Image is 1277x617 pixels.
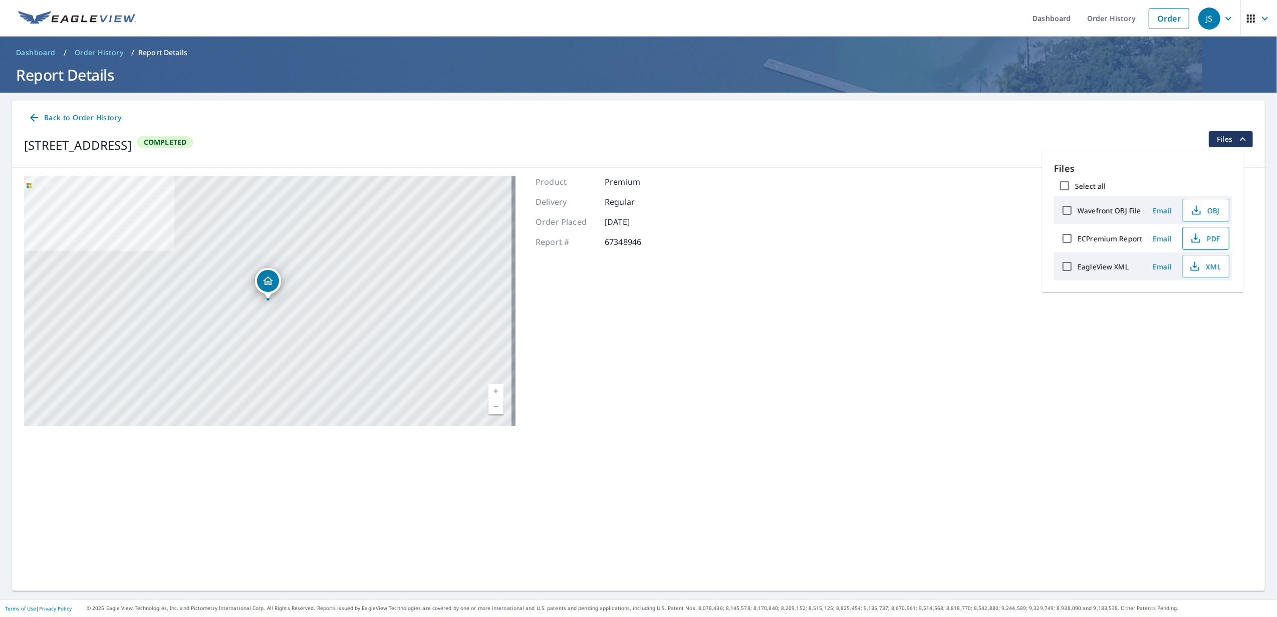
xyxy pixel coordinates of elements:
[5,605,72,611] p: |
[1146,259,1178,274] button: Email
[1208,131,1253,147] button: filesDropdownBtn-67348946
[536,196,596,208] p: Delivery
[1217,133,1249,145] span: Files
[1182,199,1229,222] button: OBJ
[138,137,193,147] span: Completed
[138,48,187,58] p: Report Details
[1182,227,1229,250] button: PDF
[1146,231,1178,246] button: Email
[131,47,134,59] li: /
[1189,260,1221,272] span: XML
[39,605,72,612] a: Privacy Policy
[1078,206,1141,215] label: Wavefront OBJ File
[1198,8,1220,30] div: JS
[488,399,503,414] a: Current Level 17, Zoom Out
[255,268,281,299] div: Dropped pin, building 1, Residential property, 816 White Eagle Cir Saint Augustine, FL 32086
[5,605,36,612] a: Terms of Use
[605,176,665,188] p: Premium
[1189,232,1221,244] span: PDF
[24,136,132,154] div: [STREET_ADDRESS]
[1182,255,1229,278] button: XML
[16,48,56,58] span: Dashboard
[12,65,1265,85] h1: Report Details
[536,236,596,248] p: Report #
[605,236,665,248] p: 67348946
[488,384,503,399] a: Current Level 17, Zoom In
[1078,234,1142,243] label: ECPremium Report
[1150,234,1174,243] span: Email
[536,216,596,228] p: Order Placed
[536,176,596,188] p: Product
[28,112,121,124] span: Back to Order History
[1150,206,1174,215] span: Email
[64,47,67,59] li: /
[1149,8,1189,29] a: Order
[71,45,127,61] a: Order History
[1054,162,1232,175] p: Files
[1078,262,1129,271] label: EagleView XML
[605,216,665,228] p: [DATE]
[87,604,1272,612] p: © 2025 Eagle View Technologies, Inc. and Pictometry International Corp. All Rights Reserved. Repo...
[1189,204,1221,216] span: OBJ
[12,45,1265,61] nav: breadcrumb
[1146,203,1178,218] button: Email
[1075,181,1106,191] label: Select all
[18,11,136,26] img: EV Logo
[24,109,125,127] a: Back to Order History
[605,196,665,208] p: Regular
[1150,262,1174,271] span: Email
[12,45,60,61] a: Dashboard
[75,48,123,58] span: Order History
